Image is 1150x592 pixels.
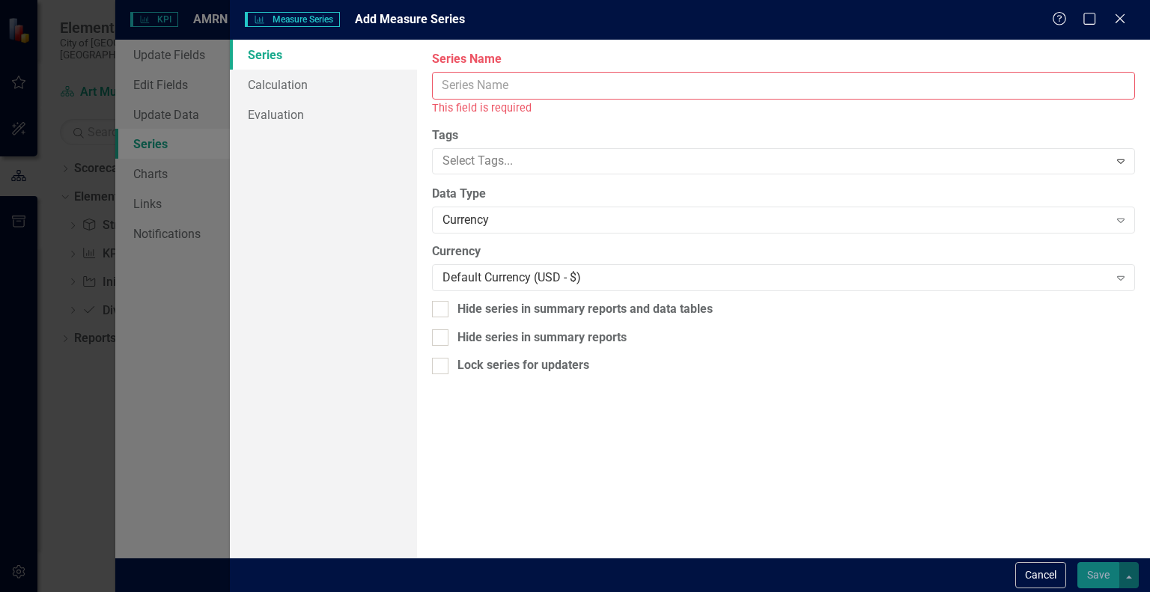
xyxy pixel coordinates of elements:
[457,357,589,374] div: Lock series for updaters
[355,12,465,26] span: Add Measure Series
[432,186,1135,203] label: Data Type
[457,329,627,347] div: Hide series in summary reports
[432,51,1135,68] label: Series Name
[432,243,1135,260] label: Currency
[1015,562,1066,588] button: Cancel
[230,70,417,100] a: Calculation
[442,211,1108,228] div: Currency
[1077,562,1119,588] button: Save
[432,72,1135,100] input: Series Name
[442,269,1108,286] div: Default Currency (USD - $)
[432,100,1135,117] div: This field is required
[245,12,339,27] span: Measure Series
[457,301,713,318] div: Hide series in summary reports and data tables
[432,127,1135,144] label: Tags
[230,40,417,70] a: Series
[230,100,417,129] a: Evaluation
